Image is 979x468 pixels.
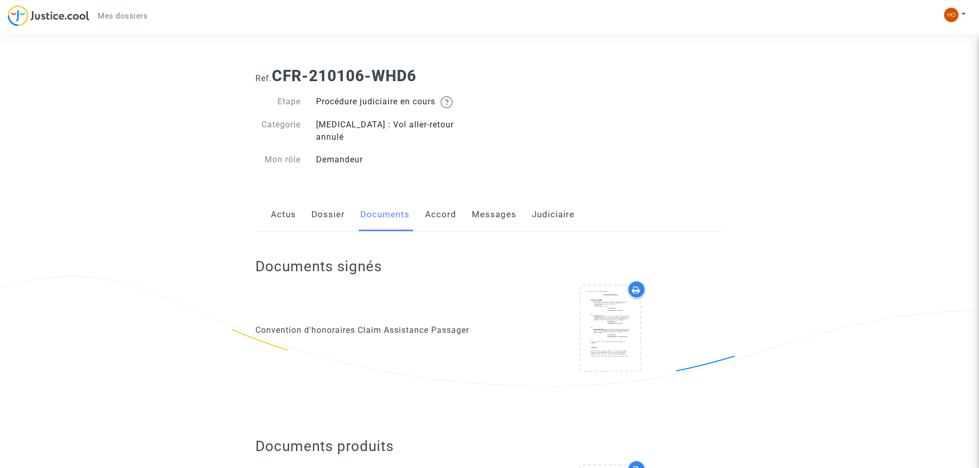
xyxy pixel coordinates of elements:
[308,119,490,143] div: [MEDICAL_DATA] : Vol aller-retour annulé
[248,154,308,166] div: Mon rôle
[472,198,516,232] a: Messages
[532,198,575,232] a: Judiciaire
[248,119,308,143] div: Catégorie
[360,198,410,232] a: Documents
[944,8,958,22] img: 5895597dbcca80227e01eb0de8807bbb
[248,96,308,108] div: Etape
[89,8,156,24] a: Mes dossiers
[440,96,453,108] img: help.svg
[255,73,272,83] span: Ref.
[272,67,416,85] b: CFR-210106-WHD6
[308,154,490,166] div: Demandeur
[255,437,724,455] h2: Documents produits
[311,198,345,232] a: Dossier
[308,96,490,108] div: Procédure judiciaire en cours
[8,5,89,26] img: jc-logo.svg
[271,198,296,232] a: Actus
[255,324,482,336] div: Convention d'honoraires Claim Assistance Passager
[425,198,456,232] a: Accord
[255,257,382,275] h2: Documents signés
[98,11,147,21] span: Mes dossiers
